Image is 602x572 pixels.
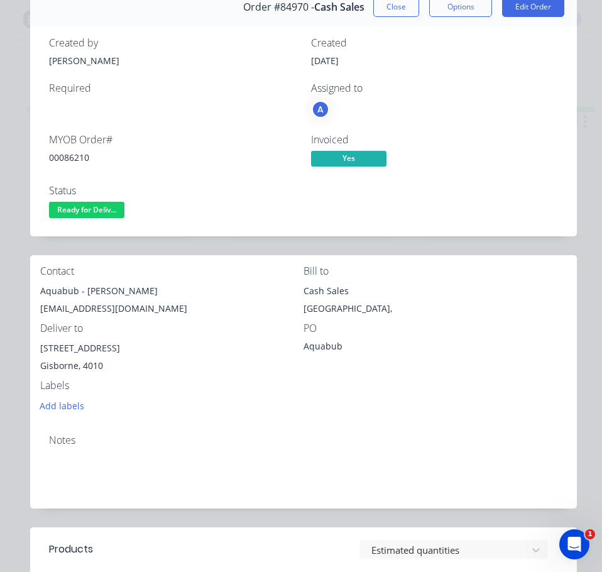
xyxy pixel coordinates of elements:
[49,134,296,146] div: MYOB Order #
[40,380,304,392] div: Labels
[40,357,304,375] div: Gisborne, 4010
[304,300,567,317] div: [GEOGRAPHIC_DATA],
[49,542,93,557] div: Products
[49,202,124,221] button: Ready for Deliv...
[304,322,567,334] div: PO
[49,37,296,49] div: Created by
[304,265,567,277] div: Bill to
[40,339,304,380] div: [STREET_ADDRESS]Gisborne, 4010
[311,55,339,67] span: [DATE]
[49,434,558,446] div: Notes
[49,185,296,197] div: Status
[304,282,567,322] div: Cash Sales[GEOGRAPHIC_DATA],
[49,82,296,94] div: Required
[304,282,567,300] div: Cash Sales
[49,151,296,164] div: 00086210
[40,339,304,357] div: [STREET_ADDRESS]
[49,202,124,217] span: Ready for Deliv...
[49,54,296,67] div: [PERSON_NAME]
[311,37,558,49] div: Created
[585,529,595,539] span: 1
[304,339,461,357] div: Aquabub
[311,134,558,146] div: Invoiced
[40,282,304,322] div: Aquabub - [PERSON_NAME][EMAIL_ADDRESS][DOMAIN_NAME]
[311,151,386,167] span: Yes
[243,1,314,13] span: Order #84970 -
[40,265,304,277] div: Contact
[33,397,91,414] button: Add labels
[40,322,304,334] div: Deliver to
[40,300,304,317] div: [EMAIL_ADDRESS][DOMAIN_NAME]
[311,82,558,94] div: Assigned to
[40,282,304,300] div: Aquabub - [PERSON_NAME]
[311,100,330,119] button: A
[314,1,364,13] span: Cash Sales
[559,529,589,559] iframe: Intercom live chat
